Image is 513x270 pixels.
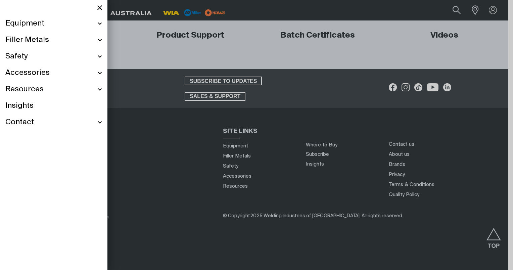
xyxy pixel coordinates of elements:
span: Safety [5,52,28,61]
a: Equipment [5,15,102,32]
span: Equipment [5,19,44,29]
span: Resources [5,85,44,94]
a: Safety [5,48,102,65]
a: Insights [5,98,102,114]
a: Filler Metals [5,32,102,48]
span: Accessories [5,68,50,78]
a: Resources [5,81,102,98]
a: Accessories [5,65,102,81]
span: Contact [5,118,34,127]
a: Contact [5,114,102,131]
span: Insights [5,101,34,111]
span: Filler Metals [5,35,49,45]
